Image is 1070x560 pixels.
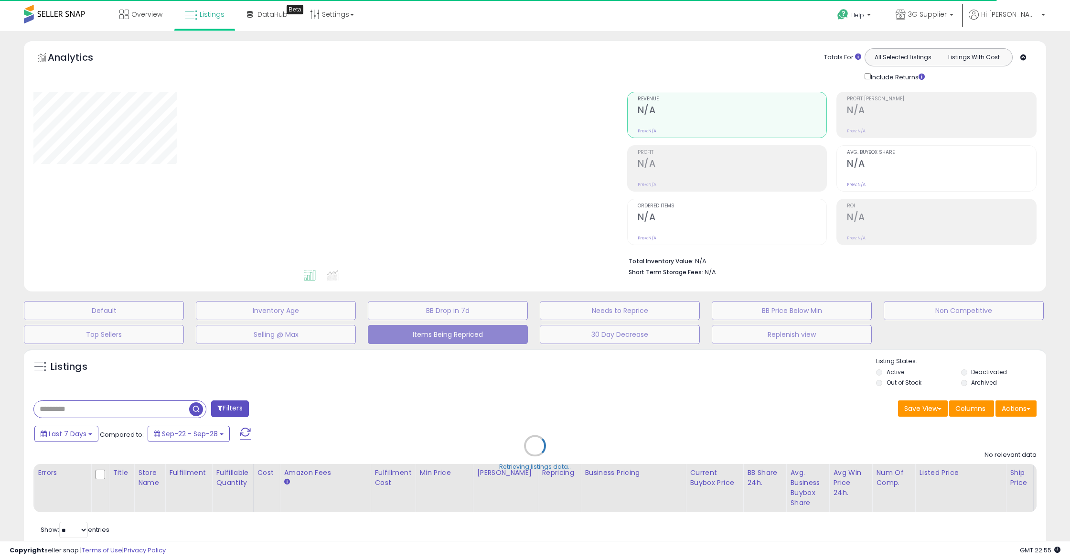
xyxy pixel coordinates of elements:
[638,182,656,187] small: Prev: N/A
[196,301,356,320] button: Inventory Age
[867,51,939,64] button: All Selected Listings
[638,97,827,102] span: Revenue
[857,71,936,82] div: Include Returns
[638,128,656,134] small: Prev: N/A
[908,10,947,19] span: 3G Supplier
[851,11,864,19] span: Help
[287,5,303,14] div: Tooltip anchor
[847,235,866,241] small: Prev: N/A
[847,182,866,187] small: Prev: N/A
[638,212,827,225] h2: N/A
[938,51,1009,64] button: Listings With Cost
[638,204,827,209] span: Ordered Items
[712,301,872,320] button: BB Price Below Min
[540,301,700,320] button: Needs to Reprice
[638,235,656,241] small: Prev: N/A
[847,105,1036,118] h2: N/A
[196,325,356,344] button: Selling @ Max
[257,10,288,19] span: DataHub
[24,301,184,320] button: Default
[200,10,225,19] span: Listings
[969,10,1045,31] a: Hi [PERSON_NAME]
[499,463,571,471] div: Retrieving listings data..
[824,53,861,62] div: Totals For
[638,158,827,171] h2: N/A
[847,128,866,134] small: Prev: N/A
[368,301,528,320] button: BB Drop in 7d
[705,268,716,277] span: N/A
[638,150,827,155] span: Profit
[629,268,703,276] b: Short Term Storage Fees:
[638,105,827,118] h2: N/A
[847,158,1036,171] h2: N/A
[629,255,1030,266] li: N/A
[847,212,1036,225] h2: N/A
[712,325,872,344] button: Replenish view
[847,97,1036,102] span: Profit [PERSON_NAME]
[847,150,1036,155] span: Avg. Buybox Share
[847,204,1036,209] span: ROI
[10,546,44,555] strong: Copyright
[10,546,166,555] div: seller snap | |
[981,10,1038,19] span: Hi [PERSON_NAME]
[48,51,112,66] h5: Analytics
[368,325,528,344] button: Items Being Repriced
[131,10,162,19] span: Overview
[24,325,184,344] button: Top Sellers
[830,1,880,31] a: Help
[540,325,700,344] button: 30 Day Decrease
[629,257,694,265] b: Total Inventory Value:
[884,301,1044,320] button: Non Competitive
[837,9,849,21] i: Get Help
